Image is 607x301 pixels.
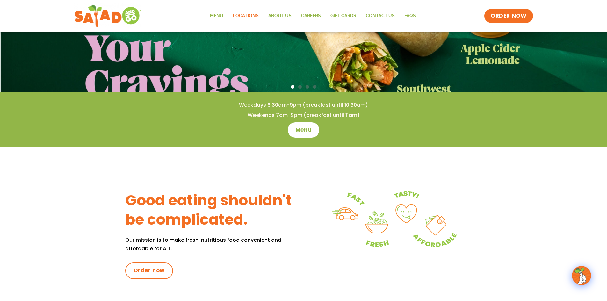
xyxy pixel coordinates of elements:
[264,9,296,23] a: About Us
[13,102,594,109] h4: Weekdays 6:30am-9pm (breakfast until 10:30am)
[298,85,302,89] span: Go to slide 2
[306,85,309,89] span: Go to slide 3
[484,9,533,23] a: ORDER NOW
[573,267,590,284] img: wpChatIcon
[13,112,594,119] h4: Weekends 7am-9pm (breakfast until 11am)
[125,262,173,279] a: Order now
[228,9,264,23] a: Locations
[125,236,304,253] p: Our mission is to make fresh, nutritious food convenient and affordable for ALL.
[205,9,228,23] a: Menu
[74,3,141,29] img: new-SAG-logo-768×292
[326,9,361,23] a: GIFT CARDS
[313,85,316,89] span: Go to slide 4
[491,12,526,20] span: ORDER NOW
[400,9,421,23] a: FAQs
[134,267,165,275] span: Order now
[205,9,421,23] nav: Menu
[296,9,326,23] a: Careers
[125,191,304,229] h3: Good eating shouldn't be complicated.
[291,85,294,89] span: Go to slide 1
[361,9,400,23] a: Contact Us
[295,126,312,134] span: Menu
[288,122,319,138] a: Menu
